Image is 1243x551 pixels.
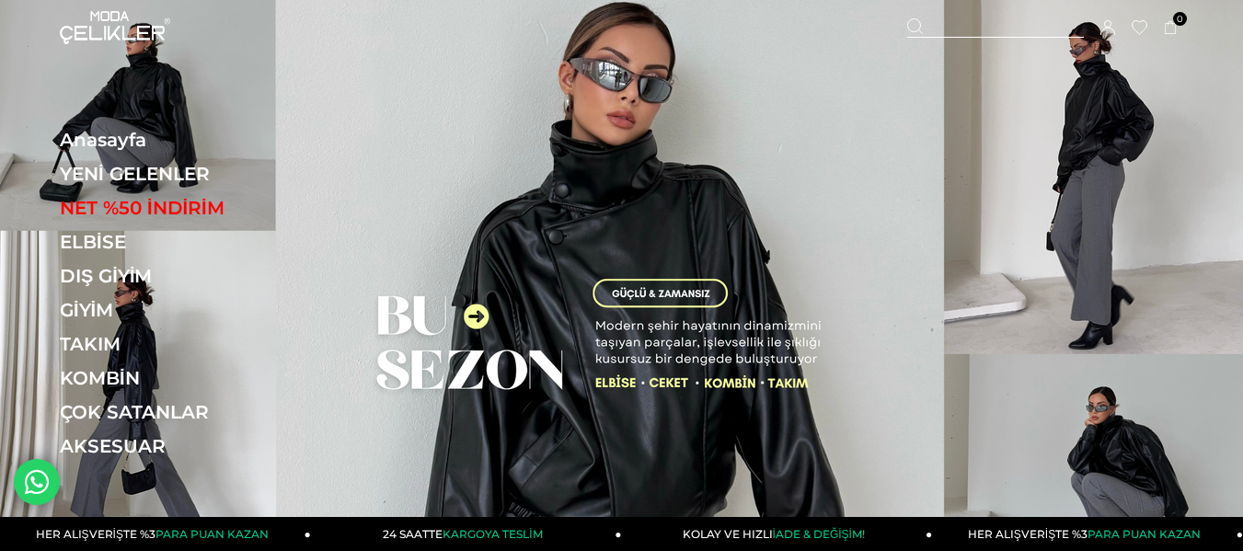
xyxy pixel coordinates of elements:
[60,129,313,151] a: Anasayfa
[60,435,313,457] a: AKSESUAR
[155,527,269,541] span: PARA PUAN KAZAN
[1164,21,1178,35] a: 0
[60,231,313,253] a: ELBİSE
[60,299,313,321] a: GİYİM
[932,517,1243,551] a: HER ALIŞVERİŞTE %3PARA PUAN KAZAN
[311,517,622,551] a: 24 SAATTEKARGOYA TESLİM
[60,333,313,355] a: TAKIM
[60,11,170,44] img: logo
[60,401,313,423] a: ÇOK SATANLAR
[773,527,865,541] span: İADE & DEĞİŞİM!
[60,265,313,287] a: DIŞ GİYİM
[622,517,933,551] a: KOLAY VE HIZLIİADE & DEĞİŞİM!
[60,197,313,219] a: NET %50 İNDİRİM
[1088,527,1201,541] span: PARA PUAN KAZAN
[60,367,313,389] a: KOMBİN
[443,527,542,541] span: KARGOYA TESLİM
[60,163,313,185] a: YENİ GELENLER
[1173,12,1187,26] span: 0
